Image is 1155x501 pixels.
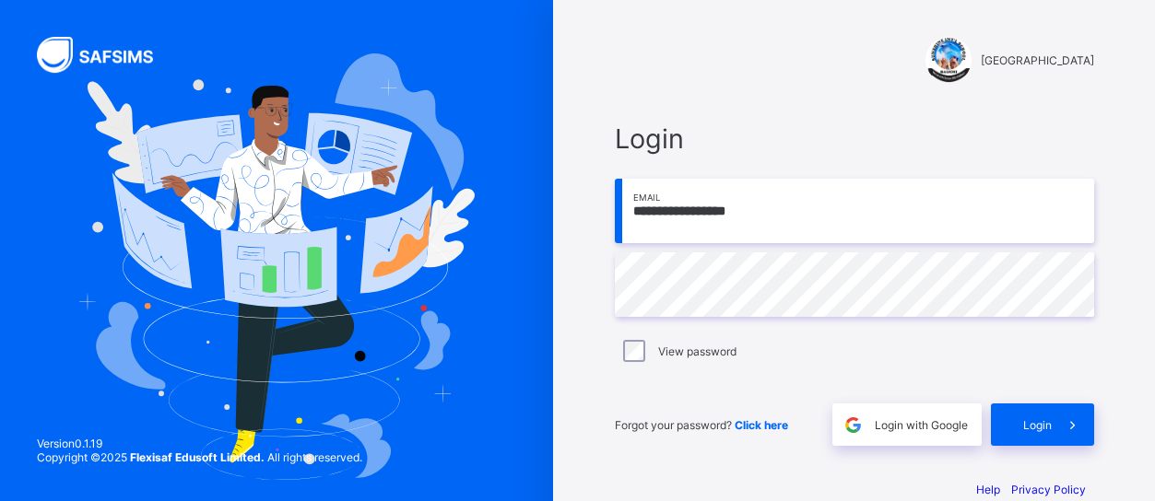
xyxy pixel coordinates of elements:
span: [GEOGRAPHIC_DATA] [981,53,1094,67]
label: View password [658,344,737,358]
span: Forgot your password? [615,418,788,432]
span: Copyright © 2025 All rights reserved. [37,450,362,464]
img: Hero Image [78,53,476,480]
span: Login with Google [875,418,968,432]
strong: Flexisaf Edusoft Limited. [130,450,265,464]
span: Version 0.1.19 [37,437,362,450]
span: Login [615,122,1094,155]
span: Login [1023,418,1052,432]
img: google.396cfc9801f0270233282035f929180a.svg [843,414,864,436]
a: Privacy Policy [1011,483,1086,496]
a: Help [976,483,1000,496]
img: SAFSIMS Logo [37,37,175,73]
a: Click here [735,418,788,432]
